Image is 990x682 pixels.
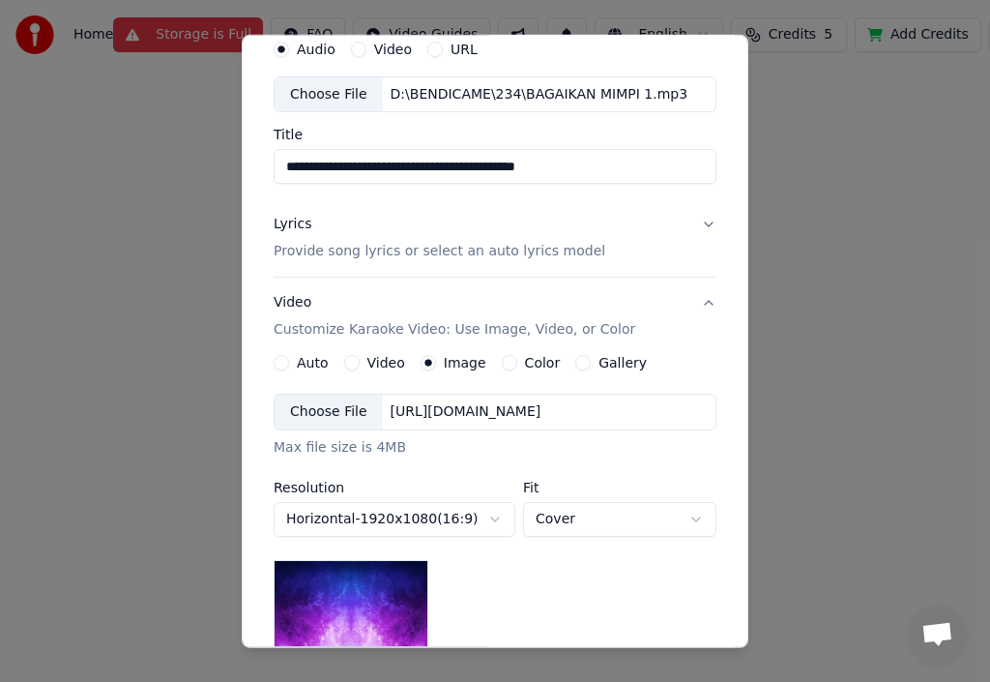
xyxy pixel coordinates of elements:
[274,481,515,494] label: Resolution
[274,242,605,261] p: Provide song lyrics or select an auto lyrics model
[374,42,412,55] label: Video
[274,278,716,355] button: VideoCustomize Karaoke Video: Use Image, Video, or Color
[383,402,549,422] div: [URL][DOMAIN_NAME]
[274,215,311,234] div: Lyrics
[274,320,635,340] p: Customize Karaoke Video: Use Image, Video, or Color
[274,438,716,458] div: Max file size is 4MB
[525,356,561,370] label: Color
[274,293,635,340] div: Video
[275,395,383,430] div: Choose File
[598,356,647,370] label: Gallery
[444,356,486,370] label: Image
[297,42,335,55] label: Audio
[274,199,716,277] button: LyricsProvide song lyrics or select an auto lyrics model
[275,76,383,111] div: Choose File
[297,356,329,370] label: Auto
[383,84,696,104] div: D:\BENDICAME\234\BAGAIKAN MIMPI 1.mp3
[451,42,478,55] label: URL
[367,356,405,370] label: Video
[523,481,716,494] label: Fit
[274,128,716,141] label: Title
